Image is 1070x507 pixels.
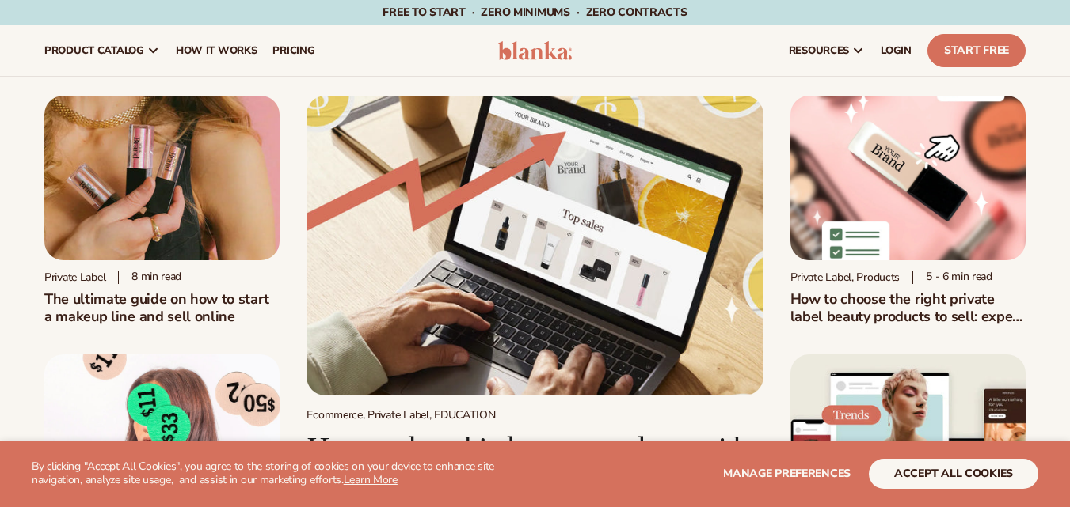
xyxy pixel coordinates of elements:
button: accept all cookies [869,459,1038,489]
a: LOGIN [873,25,920,76]
h2: How to choose the right private label beauty products to sell: expert advice [790,290,1026,325]
img: Growing money with ecommerce [307,96,763,395]
span: product catalog [44,44,144,57]
a: Learn More [344,472,398,487]
span: Free to start · ZERO minimums · ZERO contracts [383,5,687,20]
span: resources [789,44,849,57]
button: Manage preferences [723,459,851,489]
a: pricing [265,25,322,76]
a: resources [781,25,873,76]
p: By clicking "Accept All Cookies", you agree to the storing of cookies on your device to enhance s... [32,460,528,487]
img: Person holding branded make up with a solid pink background [44,96,280,260]
div: Private label [44,271,105,284]
div: Ecommerce, Private Label, EDUCATION [307,408,763,422]
img: Private Label Beauty Products Click [790,96,1026,260]
a: How It Works [168,25,265,76]
a: Private Label Beauty Products Click Private Label, Products 5 - 6 min readHow to choose the right... [790,96,1026,325]
div: 5 - 6 min read [912,271,992,284]
h2: How to dropship beauty products with [PERSON_NAME] in 5 steps [307,431,763,501]
span: Manage preferences [723,466,851,481]
a: product catalog [36,25,168,76]
img: logo [498,41,573,60]
a: Person holding branded make up with a solid pink background Private label 8 min readThe ultimate ... [44,96,280,325]
a: Start Free [927,34,1026,67]
span: LOGIN [881,44,912,57]
div: 8 min read [118,271,181,284]
h1: The ultimate guide on how to start a makeup line and sell online [44,290,280,325]
div: Private Label, Products [790,271,901,284]
span: How It Works [176,44,257,57]
span: pricing [272,44,314,57]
